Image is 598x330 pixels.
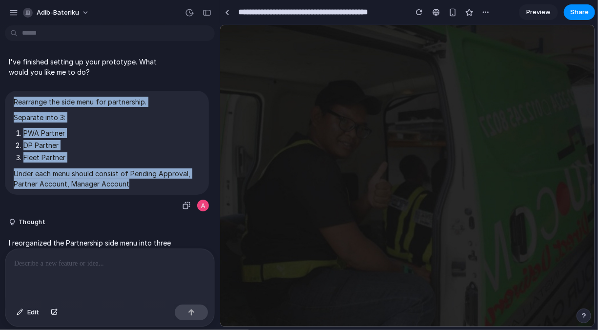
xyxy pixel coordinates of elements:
[526,7,551,17] span: Preview
[519,4,558,20] a: Preview
[23,140,200,150] li: DP Partner
[14,97,200,107] p: Rearrange the side menu for partnership.
[564,4,595,20] button: Share
[14,112,200,123] p: Separate into 3:
[570,7,589,17] span: Share
[27,308,39,317] span: Edit
[9,238,172,289] p: I reorganized the Partnership side menu into three partner types: PWA Partner, DP Partner, and Fl...
[19,5,94,21] button: adib-bateriku
[37,8,79,18] span: adib-bateriku
[14,168,200,189] p: Under each menu should consist of Pending Approval, Partner Account, Manager Account
[23,128,200,138] li: PWA Partner
[12,305,44,320] button: Edit
[9,57,172,77] p: I've finished setting up your prototype. What would you like me to do?
[23,152,200,163] li: Fleet Partner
